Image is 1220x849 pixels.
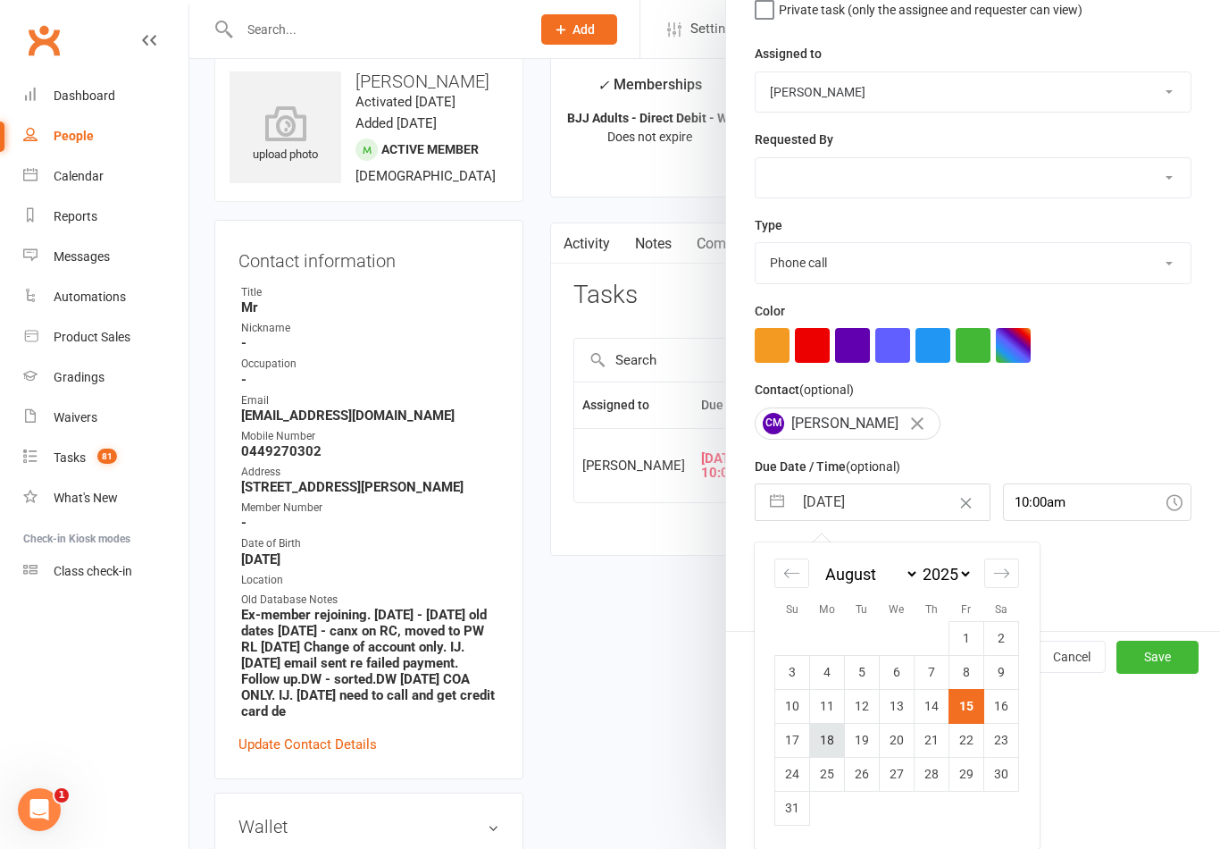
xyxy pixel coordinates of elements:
[755,130,833,149] label: Requested By
[915,689,949,723] td: Thursday, August 14, 2025
[984,655,1019,689] td: Saturday, August 9, 2025
[23,277,188,317] a: Automations
[984,723,1019,757] td: Saturday, August 23, 2025
[856,603,867,616] small: Tu
[925,603,938,616] small: Th
[984,689,1019,723] td: Saturday, August 16, 2025
[23,237,188,277] a: Messages
[949,757,984,791] td: Friday, August 29, 2025
[775,757,810,791] td: Sunday, August 24, 2025
[54,330,130,344] div: Product Sales
[774,559,809,588] div: Move backward to switch to the previous month.
[23,357,188,398] a: Gradings
[755,301,785,321] label: Color
[880,689,915,723] td: Wednesday, August 13, 2025
[775,723,810,757] td: Sunday, August 17, 2025
[763,413,784,434] span: CM
[995,603,1007,616] small: Sa
[845,757,880,791] td: Tuesday, August 26, 2025
[755,408,940,440] div: [PERSON_NAME]
[23,438,188,478] a: Tasks 81
[915,723,949,757] td: Thursday, August 21, 2025
[949,723,984,757] td: Friday, August 22, 2025
[54,491,118,505] div: What's New
[949,621,984,655] td: Friday, August 1, 2025
[23,317,188,357] a: Product Sales
[21,18,66,63] a: Clubworx
[845,655,880,689] td: Tuesday, August 5, 2025
[1038,641,1106,673] button: Cancel
[775,655,810,689] td: Sunday, August 3, 2025
[961,603,971,616] small: Fr
[880,655,915,689] td: Wednesday, August 6, 2025
[799,382,854,397] small: (optional)
[915,757,949,791] td: Thursday, August 28, 2025
[755,457,900,476] label: Due Date / Time
[810,757,845,791] td: Monday, August 25, 2025
[54,209,97,223] div: Reports
[786,603,798,616] small: Su
[755,542,1039,849] div: Calendar
[54,88,115,103] div: Dashboard
[845,723,880,757] td: Tuesday, August 19, 2025
[54,169,104,183] div: Calendar
[889,603,904,616] small: We
[984,621,1019,655] td: Saturday, August 2, 2025
[54,564,132,578] div: Class check-in
[949,689,984,723] td: Selected. Friday, August 15, 2025
[810,689,845,723] td: Monday, August 11, 2025
[23,76,188,116] a: Dashboard
[23,116,188,156] a: People
[984,757,1019,791] td: Saturday, August 30, 2025
[54,410,97,424] div: Waivers
[845,689,880,723] td: Tuesday, August 12, 2025
[775,791,810,825] td: Sunday, August 31, 2025
[880,757,915,791] td: Wednesday, August 27, 2025
[23,478,188,518] a: What's New
[755,380,854,399] label: Contact
[880,723,915,757] td: Wednesday, August 20, 2025
[97,449,117,464] span: 81
[950,485,982,519] button: Clear Date
[984,559,1019,588] div: Move forward to switch to the next month.
[810,723,845,757] td: Monday, August 18, 2025
[810,655,845,689] td: Monday, August 4, 2025
[54,450,86,465] div: Tasks
[23,156,188,197] a: Calendar
[54,290,126,304] div: Automations
[846,459,900,474] small: (optional)
[18,788,61,831] iframe: Intercom live chat
[949,655,984,689] td: Friday, August 8, 2025
[915,655,949,689] td: Thursday, August 7, 2025
[819,603,835,616] small: Mo
[54,129,94,143] div: People
[755,44,822,63] label: Assigned to
[23,398,188,438] a: Waivers
[54,249,110,264] div: Messages
[775,689,810,723] td: Sunday, August 10, 2025
[1116,641,1199,673] button: Save
[755,538,858,558] label: Email preferences
[755,215,782,235] label: Type
[54,370,104,384] div: Gradings
[23,197,188,237] a: Reports
[54,788,69,803] span: 1
[23,551,188,592] a: Class kiosk mode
